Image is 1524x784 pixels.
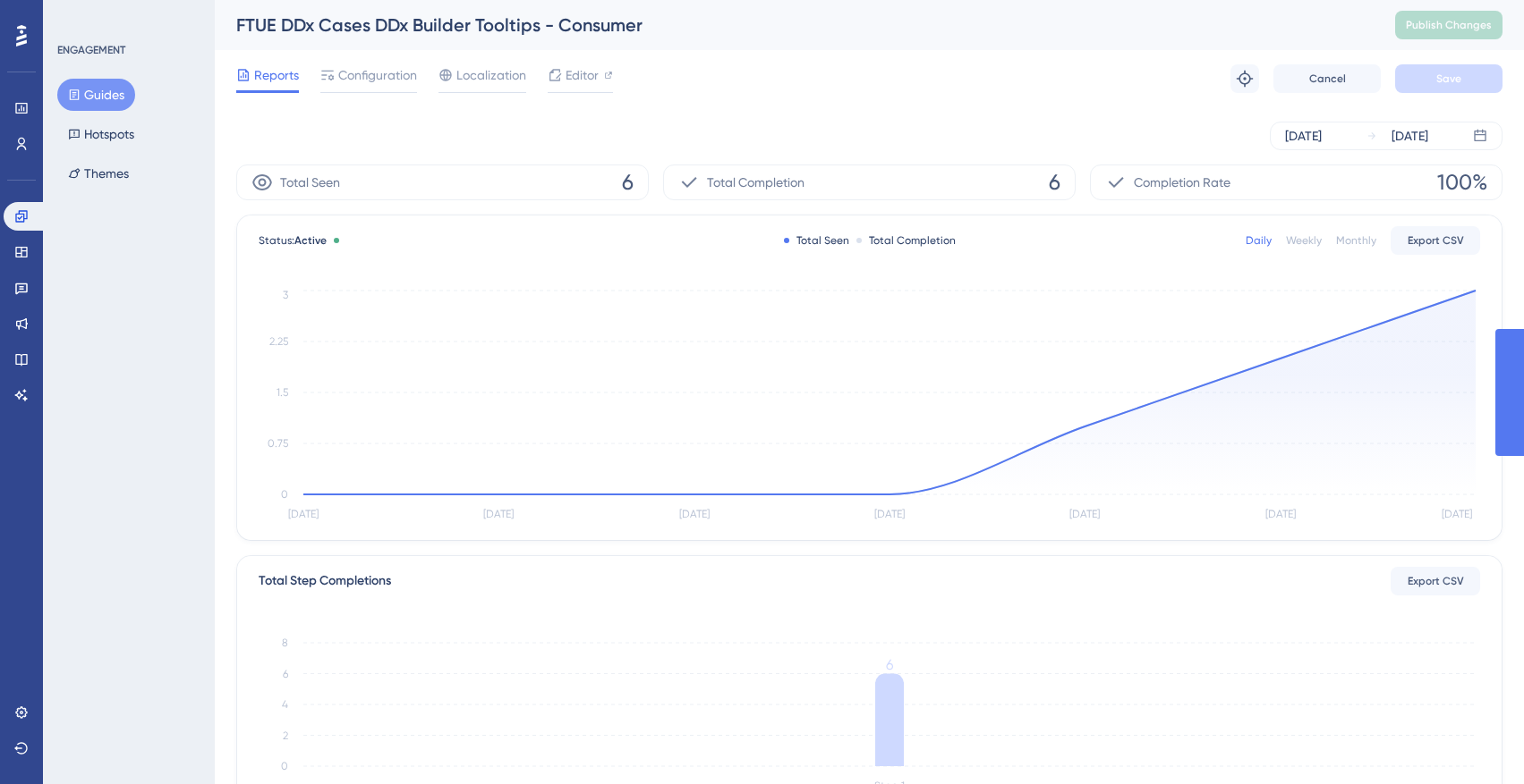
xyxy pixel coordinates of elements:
[57,43,125,57] div: ENGAGEMENT
[283,668,288,680] tspan: 6
[57,79,135,111] button: Guides
[707,172,805,193] span: Total Completion
[1406,18,1492,32] span: Publish Changes
[1273,64,1381,93] button: Cancel
[456,64,526,86] span: Localization
[483,508,514,520] tspan: [DATE]
[886,656,893,673] tspan: 6
[1265,508,1296,520] tspan: [DATE]
[1436,72,1461,86] span: Save
[269,335,288,348] tspan: 2.25
[281,760,288,772] tspan: 0
[283,289,288,301] tspan: 3
[282,636,288,649] tspan: 8
[1134,172,1230,193] span: Completion Rate
[1442,508,1472,520] tspan: [DATE]
[856,233,956,248] div: Total Completion
[1049,168,1060,197] span: 6
[1286,233,1322,248] div: Weekly
[566,64,599,86] span: Editor
[277,386,288,399] tspan: 1.5
[254,64,299,86] span: Reports
[280,172,340,193] span: Total Seen
[259,233,327,248] span: Status:
[283,729,288,742] tspan: 2
[259,570,391,592] div: Total Step Completions
[281,488,288,501] tspan: 0
[268,437,288,450] tspan: 0.75
[1449,713,1503,767] iframe: UserGuiding AI Assistant Launcher
[57,157,140,190] button: Themes
[1408,233,1464,248] span: Export CSV
[1309,72,1346,86] span: Cancel
[1395,11,1503,39] button: Publish Changes
[294,234,327,247] span: Active
[1069,508,1100,520] tspan: [DATE]
[784,233,849,248] div: Total Seen
[1391,226,1480,255] button: Export CSV
[57,118,145,150] button: Hotspots
[622,168,634,197] span: 6
[1395,64,1503,93] button: Save
[1246,233,1272,248] div: Daily
[236,13,1350,38] div: FTUE DDx Cases DDx Builder Tooltips - Consumer
[288,508,319,520] tspan: [DATE]
[1437,168,1487,197] span: 100%
[874,508,905,520] tspan: [DATE]
[1392,125,1428,147] div: [DATE]
[1336,233,1376,248] div: Monthly
[679,508,710,520] tspan: [DATE]
[1285,125,1322,147] div: [DATE]
[1391,567,1480,595] button: Export CSV
[1408,574,1464,588] span: Export CSV
[282,698,288,711] tspan: 4
[338,64,417,86] span: Configuration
